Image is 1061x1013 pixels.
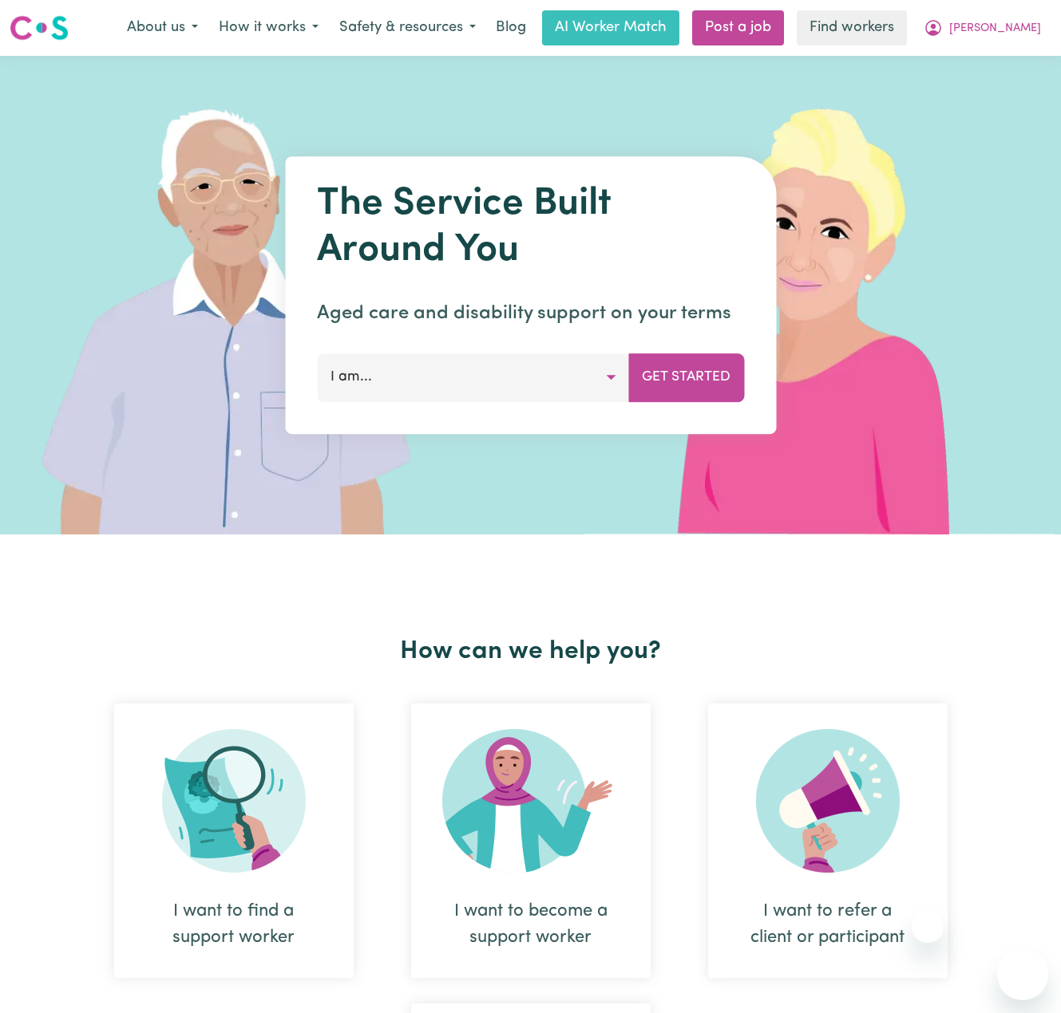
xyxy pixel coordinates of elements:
[411,704,651,978] div: I want to become a support worker
[708,704,948,978] div: I want to refer a client or participant
[628,353,744,401] button: Get Started
[10,14,69,42] img: Careseekers logo
[208,11,329,45] button: How it works
[449,898,612,951] div: I want to become a support worker
[746,898,909,951] div: I want to refer a client or participant
[997,949,1048,1000] iframe: Button to launch messaging window
[114,704,354,978] div: I want to find a support worker
[486,10,536,45] a: Blog
[85,637,976,667] h2: How can we help you?
[317,182,744,274] h1: The Service Built Around You
[329,11,486,45] button: Safety & resources
[317,353,629,401] button: I am...
[756,729,900,873] img: Refer
[10,10,69,46] a: Careseekers logo
[692,10,784,45] a: Post a job
[542,10,679,45] a: AI Worker Match
[117,11,208,45] button: About us
[152,898,315,951] div: I want to find a support worker
[913,11,1051,45] button: My Account
[912,911,944,943] iframe: Close message
[949,20,1041,37] span: [PERSON_NAME]
[317,299,744,328] p: Aged care and disability support on your terms
[442,729,620,873] img: Become Worker
[162,729,306,873] img: Search
[797,10,907,45] a: Find workers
